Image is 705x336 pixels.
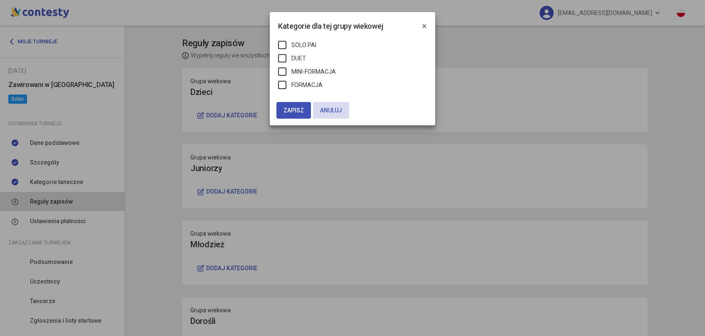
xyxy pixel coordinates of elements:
[278,54,306,63] label: DUET
[278,67,336,76] label: MINI-FORMACJA
[278,20,383,32] h5: Kategorie dla tej grupy wiekowej
[414,12,435,40] button: Close
[313,102,349,119] a: Anuluj
[278,80,323,90] label: FORMACJA
[276,102,311,119] button: Zapisz
[278,40,316,50] label: SOLO PAI
[283,107,304,114] span: Zapisz
[422,21,427,31] span: ×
